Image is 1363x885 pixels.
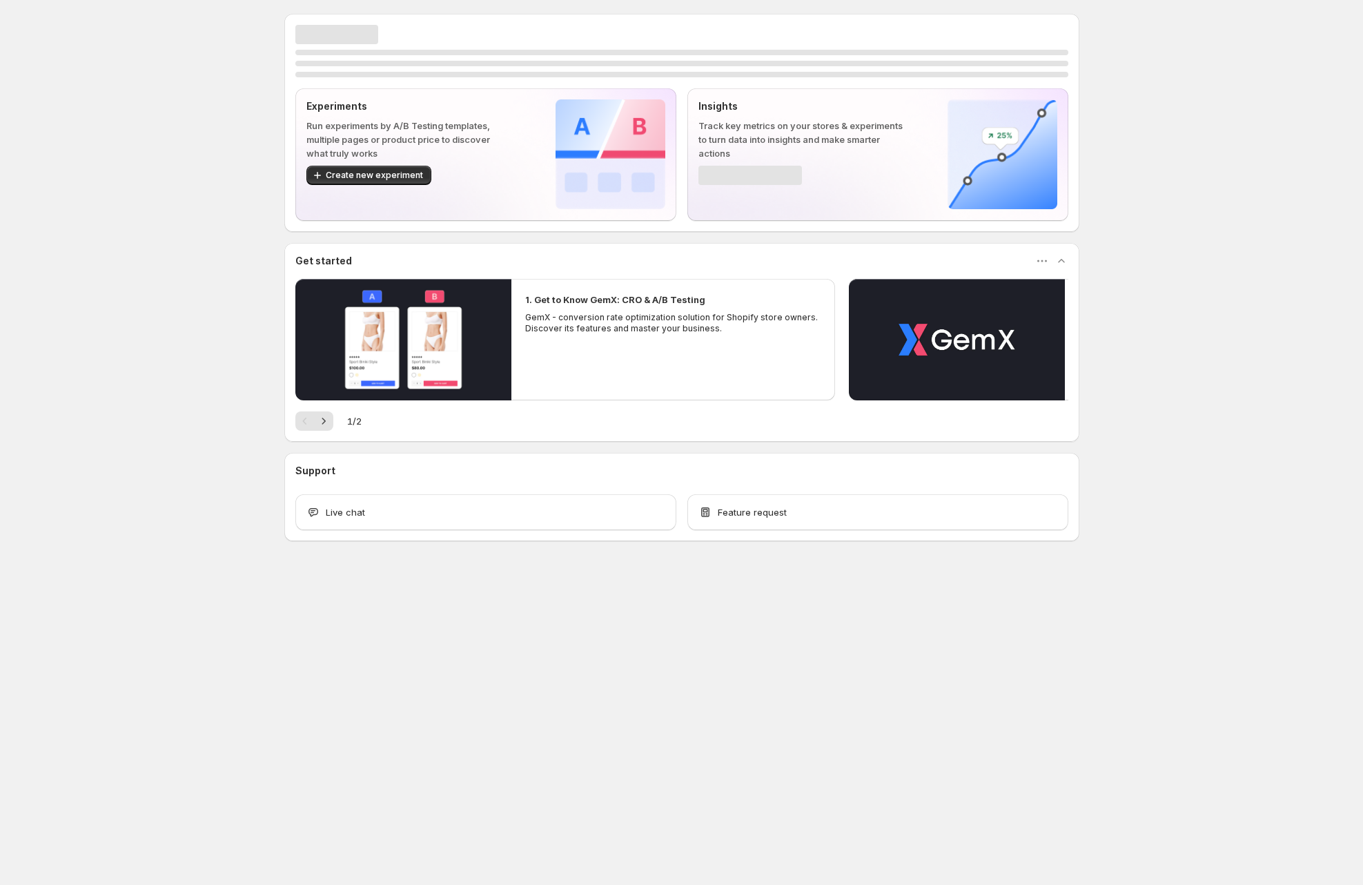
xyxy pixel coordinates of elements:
button: Play video [295,279,511,400]
img: Experiments [556,99,665,209]
img: Insights [948,99,1057,209]
span: Feature request [718,505,787,519]
h3: Support [295,464,335,478]
h2: 1. Get to Know GemX: CRO & A/B Testing [525,293,705,307]
span: Live chat [326,505,365,519]
p: Experiments [306,99,511,113]
p: Insights [698,99,903,113]
span: 1 / 2 [347,414,362,428]
button: Create new experiment [306,166,431,185]
p: Track key metrics on your stores & experiments to turn data into insights and make smarter actions [698,119,903,160]
button: Next [314,411,333,431]
p: Run experiments by A/B Testing templates, multiple pages or product price to discover what truly ... [306,119,511,160]
span: Create new experiment [326,170,423,181]
h3: Get started [295,254,352,268]
button: Play video [849,279,1065,400]
nav: Pagination [295,411,333,431]
p: GemX - conversion rate optimization solution for Shopify store owners. Discover its features and ... [525,312,822,334]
